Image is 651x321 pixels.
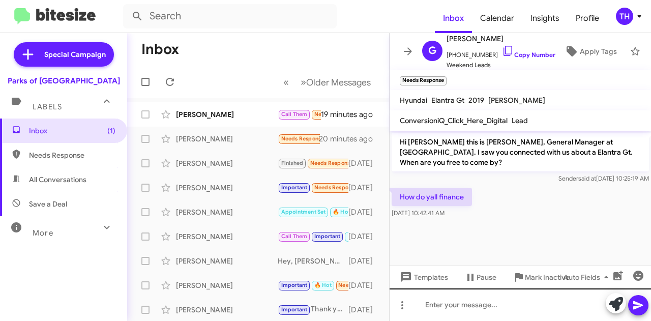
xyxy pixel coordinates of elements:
[314,111,358,118] span: Needs Response
[468,96,484,105] span: 2019
[29,126,115,136] span: Inbox
[488,96,545,105] span: [PERSON_NAME]
[564,268,612,286] span: Auto Fields
[294,72,377,93] button: Next
[278,182,348,193] div: No
[555,42,625,61] button: Apply Tags
[8,76,120,86] div: Parks of [GEOGRAPHIC_DATA]
[278,108,321,120] div: Hey [PERSON_NAME] give me a call at your convenience please
[400,76,447,85] small: Needs Response
[314,184,358,191] span: Needs Response
[392,188,472,206] p: How do yall finance
[348,207,381,217] div: [DATE]
[400,116,508,125] span: ConversioniQ_Click_Here_Digital
[44,49,106,60] span: Special Campaign
[447,60,555,70] span: Weekend Leads
[176,183,278,193] div: [PERSON_NAME]
[277,72,295,93] button: Previous
[278,304,348,315] div: Thank you for letting us know and congratulations on your purchase!
[392,209,445,217] span: [DATE] 10:42:41 AM
[176,134,278,144] div: [PERSON_NAME]
[176,256,278,266] div: [PERSON_NAME]
[29,174,86,185] span: All Conversations
[107,126,115,136] span: (1)
[525,268,570,286] span: Mark Inactive
[472,4,522,33] a: Calendar
[141,41,179,57] h1: Inbox
[392,133,649,171] p: Hi [PERSON_NAME] this is [PERSON_NAME], General Manager at [GEOGRAPHIC_DATA]. I saw you connected...
[33,228,53,238] span: More
[578,174,596,182] span: said at
[333,209,350,215] span: 🔥 Hot
[347,233,365,240] span: 🔥 Hot
[447,33,555,45] span: [PERSON_NAME]
[176,207,278,217] div: [PERSON_NAME]
[281,282,308,288] span: Important
[310,160,353,166] span: Needs Response
[281,135,324,142] span: Needs Response
[281,184,308,191] span: Important
[278,206,348,218] div: Gotcha! I will set up a follow up then!
[477,268,496,286] span: Pause
[301,76,306,89] span: »
[278,133,320,144] div: How do yall finance
[29,199,67,209] span: Save a Deal
[505,268,578,286] button: Mark Inactive
[607,8,640,25] button: TH
[616,8,633,25] div: TH
[435,4,472,33] a: Inbox
[390,268,456,286] button: Templates
[447,45,555,60] span: [PHONE_NUMBER]
[14,42,114,67] a: Special Campaign
[338,282,381,288] span: Needs Response
[522,4,568,33] a: Insights
[278,157,348,169] div: Send link to the vehicle
[428,43,436,59] span: G
[321,109,381,120] div: 19 minutes ago
[456,268,505,286] button: Pause
[400,96,427,105] span: Hyundai
[123,4,337,28] input: Search
[281,209,326,215] span: Appointment Set
[281,111,308,118] span: Call Them
[176,280,278,290] div: [PERSON_NAME]
[278,72,377,93] nav: Page navigation example
[348,280,381,290] div: [DATE]
[348,231,381,242] div: [DATE]
[314,233,341,240] span: Important
[512,116,528,125] span: Lead
[278,230,348,242] div: Yes, sir. I appreciate your patience again.
[281,160,304,166] span: Finished
[176,231,278,242] div: [PERSON_NAME]
[306,77,371,88] span: Older Messages
[278,256,348,266] div: Hey, [PERSON_NAME]! Is there anything we can assist you with your car search?
[555,268,620,286] button: Auto Fields
[29,150,115,160] span: Needs Response
[348,305,381,315] div: [DATE]
[348,256,381,266] div: [DATE]
[502,51,555,59] a: Copy Number
[176,158,278,168] div: [PERSON_NAME]
[348,158,381,168] div: [DATE]
[431,96,464,105] span: Elantra Gt
[176,109,278,120] div: [PERSON_NAME]
[278,279,348,291] div: Already purchased a new car
[281,306,308,313] span: Important
[398,268,448,286] span: Templates
[320,134,381,144] div: 20 minutes ago
[33,102,62,111] span: Labels
[348,183,381,193] div: [DATE]
[281,233,308,240] span: Call Them
[176,305,278,315] div: [PERSON_NAME]
[580,42,617,61] span: Apply Tags
[558,174,649,182] span: Sender [DATE] 10:25:19 AM
[314,282,332,288] span: 🔥 Hot
[568,4,607,33] a: Profile
[283,76,289,89] span: «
